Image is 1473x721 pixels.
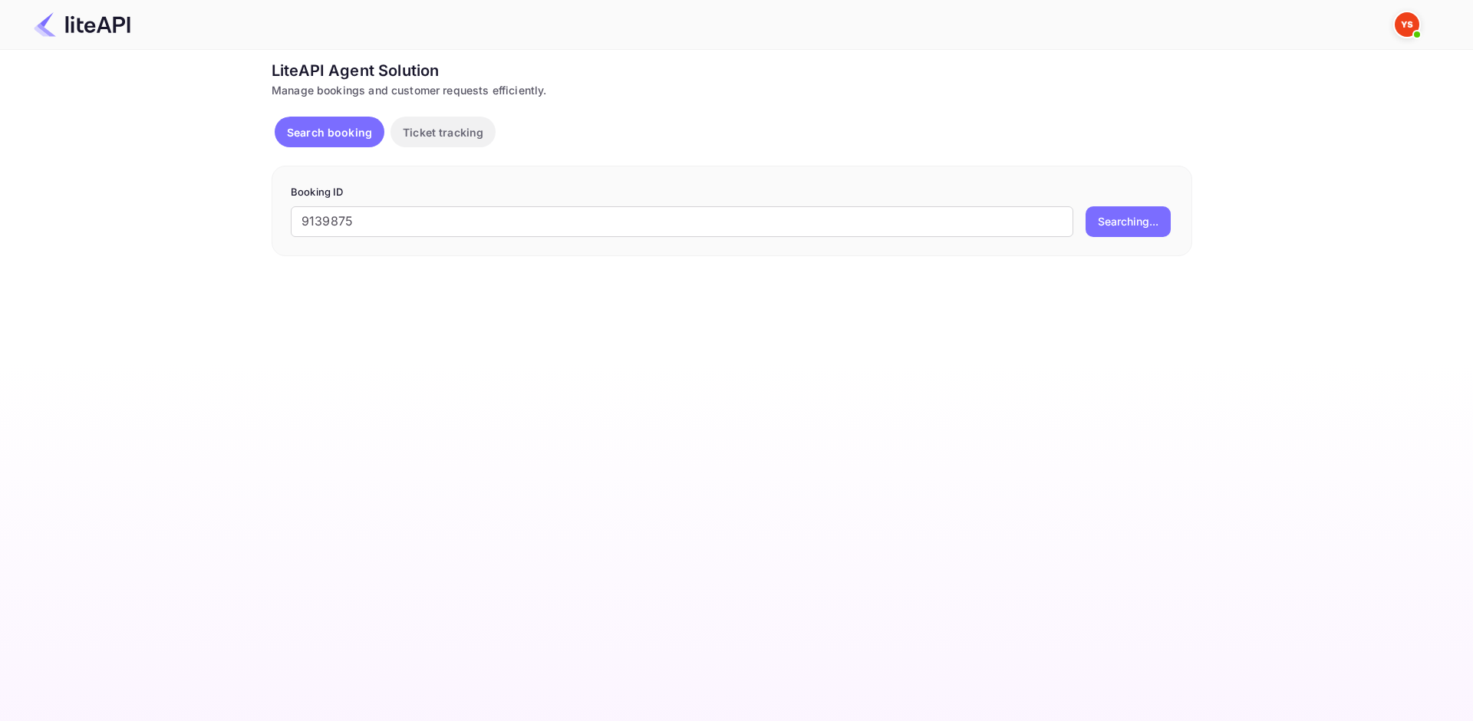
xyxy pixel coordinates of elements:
p: Ticket tracking [403,124,483,140]
p: Booking ID [291,185,1173,200]
div: Manage bookings and customer requests efficiently. [272,82,1192,98]
img: Yandex Support [1395,12,1419,37]
button: Searching... [1086,206,1171,237]
img: LiteAPI Logo [34,12,130,37]
p: Search booking [287,124,372,140]
input: Enter Booking ID (e.g., 63782194) [291,206,1073,237]
div: LiteAPI Agent Solution [272,59,1192,82]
